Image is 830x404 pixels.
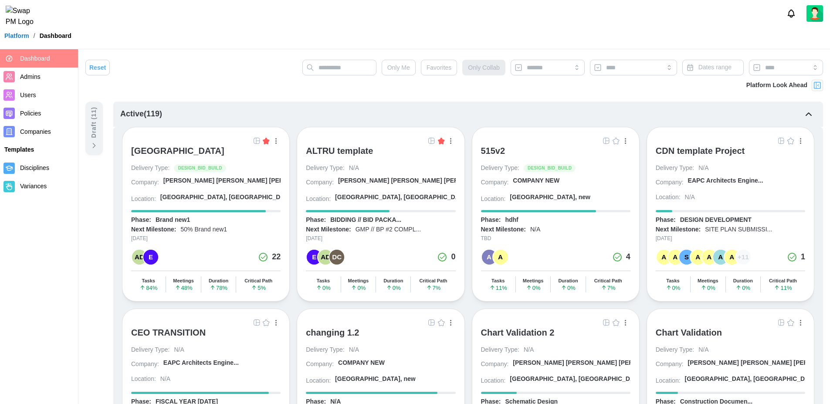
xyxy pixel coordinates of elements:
img: Grid Icon [603,319,610,326]
div: Location: [656,377,681,385]
a: [PERSON_NAME] [PERSON_NAME] [PERSON_NAME] A... [338,177,455,188]
button: Grid Icon [602,136,611,146]
div: A [725,250,739,265]
div: Duration [383,278,403,284]
div: Delivery Type: [306,164,344,173]
img: Grid Icon [778,319,785,326]
div: Company: [306,360,334,369]
span: Only Me [387,60,410,75]
a: Platform [4,33,29,39]
a: Chart Validation 2 [481,327,630,346]
div: Phase: [481,216,501,224]
div: Delivery Type: [656,164,694,173]
div: Brand new1 [156,216,190,224]
div: Meetings [348,278,369,284]
div: ALTRU template [306,146,373,156]
div: Chart Validation [656,327,722,338]
button: Filled Star [261,136,271,146]
button: Dates range [682,60,744,75]
a: EAPC Architects Engine... [688,177,805,188]
a: [GEOGRAPHIC_DATA] [131,146,281,164]
div: [GEOGRAPHIC_DATA], new [335,375,416,384]
div: N/A [174,346,184,354]
div: [DATE] [306,234,455,243]
span: 0 % [666,285,681,291]
div: BIDDING // BID PACKA... [330,216,401,224]
div: Active ( 119 ) [120,108,162,120]
div: Critical Path [419,278,447,284]
img: Filled Star [438,137,445,144]
div: Company: [481,360,509,369]
div: N/A [349,164,359,173]
img: Empty Star [438,319,445,326]
span: DESIGN_BID_BUILD [528,165,572,172]
span: 84 % [139,285,157,291]
span: 7 % [601,285,616,291]
button: Grid Icon [776,136,786,146]
a: COMPANY NEW [513,177,630,188]
a: 515v2 [481,146,630,164]
button: Grid Icon [427,318,437,327]
div: EAPC Architects Engine... [688,177,763,185]
div: N/A [160,375,170,384]
img: 2Q== [806,5,823,22]
div: Tasks [666,278,679,284]
div: Company: [306,178,334,187]
div: Chart Validation 2 [481,327,555,338]
a: CDN template Project [656,146,805,164]
button: Grid Icon [427,136,437,146]
div: AD [318,250,333,265]
a: CEO TRANSITION [131,327,281,346]
div: AD [132,250,147,265]
div: Critical Path [244,278,272,284]
div: Location: [131,375,156,384]
button: Empty Star [437,318,446,327]
span: Companies [20,128,51,135]
div: CDN template Project [656,146,745,156]
div: / [34,33,35,39]
span: Disciplines [20,164,49,171]
a: COMPANY NEW [338,359,455,370]
span: 11 % [774,285,792,291]
img: Grid Icon [778,137,785,144]
div: GMP // BP #2 COMPL... [356,225,421,234]
button: Grid Icon [252,136,261,146]
div: [DATE] [656,234,805,243]
a: [PERSON_NAME] [PERSON_NAME] [PERSON_NAME] A... [513,359,630,370]
img: Grid Icon [253,319,260,326]
div: Company: [656,178,684,187]
div: Delivery Type: [306,346,344,354]
div: A [482,250,497,265]
img: Empty Star [787,137,794,144]
span: 0 % [386,285,401,291]
div: Duration [558,278,578,284]
a: changing 1.2 [306,327,455,346]
div: Location: [306,195,331,204]
div: Delivery Type: [131,346,169,354]
span: 0 % [526,285,541,291]
div: Delivery Type: [481,346,519,354]
div: Location: [481,195,506,204]
button: Grid Icon [252,318,261,327]
div: Tasks [317,278,330,284]
div: N/A [530,225,540,234]
a: Grid Icon [776,318,786,327]
img: Filled Star [263,137,270,144]
div: Next Milestone: [656,225,701,234]
div: Location: [656,193,681,202]
div: TBD [481,234,630,243]
div: Company: [131,360,159,369]
div: 1 [801,251,805,263]
button: Empty Star [611,318,621,327]
div: A [668,250,683,265]
div: Next Milestone: [131,225,176,234]
button: Grid Icon [602,318,611,327]
div: A [691,250,705,265]
div: Company: [131,178,159,187]
div: Templates [4,145,74,155]
button: Empty Star [261,318,271,327]
span: Dashboard [20,55,50,62]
